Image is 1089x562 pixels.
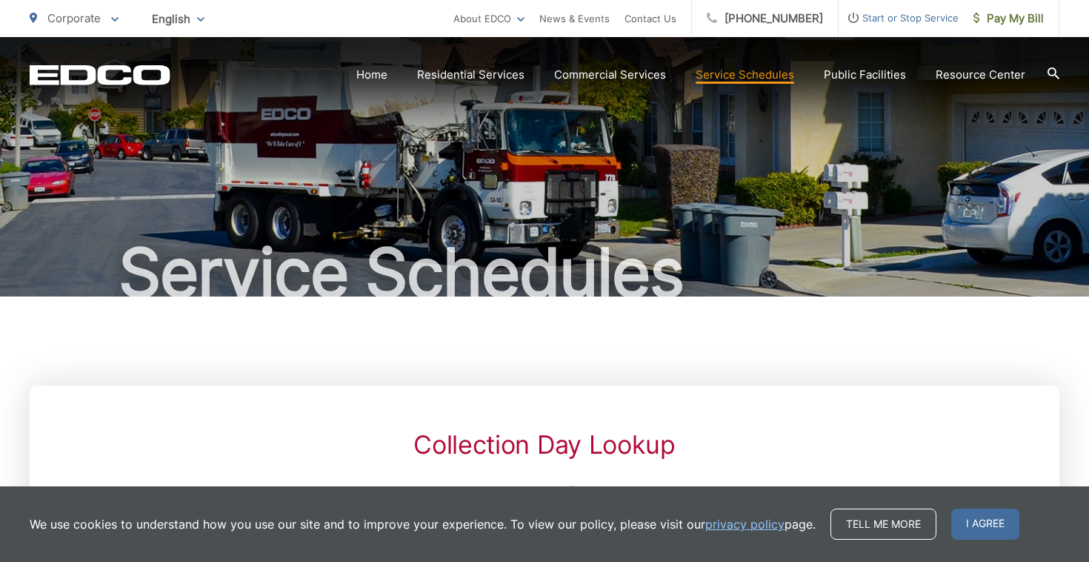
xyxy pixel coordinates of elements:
[696,66,794,84] a: Service Schedules
[973,10,1044,27] span: Pay My Bill
[824,66,906,84] a: Public Facilities
[356,66,387,84] a: Home
[30,236,1059,310] h1: Service Schedules
[951,509,1019,540] span: I agree
[246,482,843,500] p: Please enter your address below to find your service schedule:
[625,10,676,27] a: Contact Us
[246,430,843,460] h2: Collection Day Lookup
[453,10,524,27] a: About EDCO
[554,66,666,84] a: Commercial Services
[30,515,816,533] p: We use cookies to understand how you use our site and to improve your experience. To view our pol...
[141,6,216,32] span: English
[830,509,936,540] a: Tell me more
[417,66,524,84] a: Residential Services
[47,11,101,25] span: Corporate
[539,10,610,27] a: News & Events
[30,65,170,85] a: EDCD logo. Return to the homepage.
[936,66,1025,84] a: Resource Center
[705,515,785,533] a: privacy policy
